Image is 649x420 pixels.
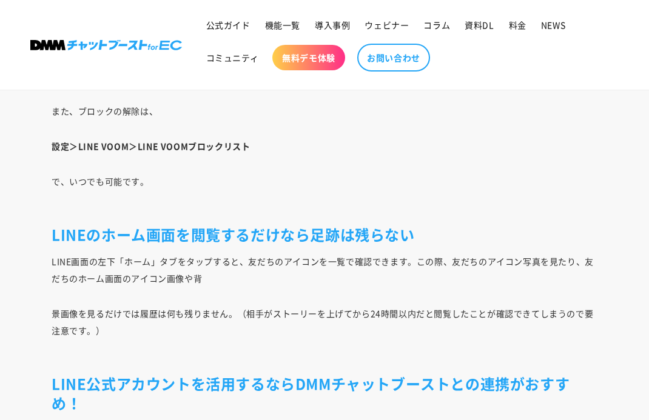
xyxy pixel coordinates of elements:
a: コラム [416,12,457,38]
a: お問い合わせ [357,44,430,72]
a: 導入事例 [308,12,357,38]
a: コミュニティ [199,45,267,70]
a: 無料デモ体験 [272,45,345,70]
span: コミュニティ [206,52,260,63]
p: LINE画面の左下「ホーム」タブをタップすると、友だちのアイコンを一覧で確認できます。この際、友だちのアイコン写真を見たり、友だちのホーム画面のアイコン画像や背 [52,253,597,287]
a: ウェビナー [357,12,416,38]
span: 料金 [509,19,526,30]
p: また、ブロックの解除は、 [52,102,597,119]
a: 料金 [502,12,534,38]
h2: LINE公式アカウントを活用するならDMMチャットブーストとの連携がおすすめ！ [52,374,597,412]
span: 公式ガイド [206,19,251,30]
span: 機能一覧 [265,19,300,30]
p: 景画像を見るだけでは履歴は何も残りません。（相手がストーリーを上げてから24時間以内だと閲覧したことが確認できてしまうので要注意です。） [52,305,597,356]
span: NEWS [541,19,565,30]
span: コラム [423,19,450,30]
span: 導入事例 [315,19,350,30]
span: ウェビナー [365,19,409,30]
strong: 設定＞LINE VOOM＞LINE VOOMブロックリスト [52,140,250,152]
span: お問い合わせ [367,52,420,63]
img: 株式会社DMM Boost [30,40,182,50]
a: 公式ガイド [199,12,258,38]
span: 無料デモ体験 [282,52,335,63]
span: 資料DL [465,19,494,30]
a: 機能一覧 [258,12,308,38]
h2: LINEのホーム画面を閲覧するだけなら足跡は残らない [52,225,597,244]
p: で、いつでも可能です。 [52,173,597,207]
a: 資料DL [457,12,501,38]
a: NEWS [534,12,573,38]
